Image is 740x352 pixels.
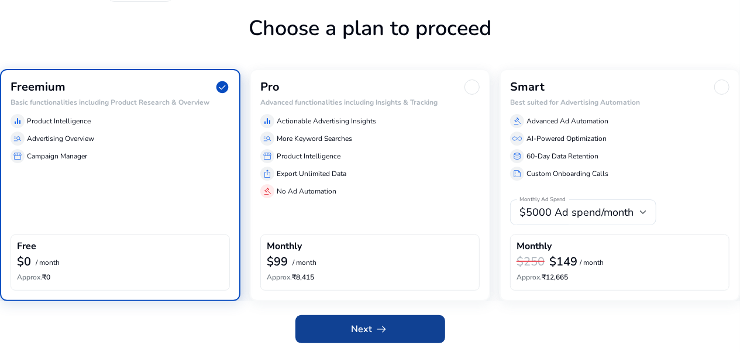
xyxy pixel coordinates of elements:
[215,80,230,95] span: check_circle
[17,273,223,281] h6: ₹0
[267,254,288,270] b: $99
[510,98,729,106] h6: Best suited for Advertising Automation
[11,98,230,106] h6: Basic functionalities including Product Research & Overview
[27,151,87,161] p: Campaign Manager
[27,116,91,126] p: Product Intelligence
[277,116,376,126] p: Actionable Advertising Insights
[517,255,545,269] h3: $250
[263,134,272,143] span: manage_search
[580,259,604,267] p: / month
[260,98,480,106] h6: Advanced functionalities including Insights & Tracking
[263,116,272,126] span: equalizer
[526,168,608,179] p: Custom Onboarding Calls
[27,133,94,144] p: Advertising Overview
[17,254,31,270] b: $0
[352,322,389,336] span: Next
[512,134,522,143] span: all_inclusive
[17,272,42,282] span: Approx.
[526,116,608,126] p: Advanced Ad Automation
[277,133,352,144] p: More Keyword Searches
[11,80,66,94] h3: Freemium
[267,273,473,281] h6: ₹8,415
[517,241,552,252] h4: Monthly
[519,196,566,204] mat-label: Monthly Ad Spend
[517,272,542,282] span: Approx.
[13,116,22,126] span: equalizer
[375,322,389,336] span: arrow_right_alt
[263,151,272,161] span: storefront
[267,241,302,252] h4: Monthly
[549,254,577,270] b: $149
[13,134,22,143] span: manage_search
[512,116,522,126] span: gavel
[277,168,346,179] p: Export Unlimited Data
[526,151,598,161] p: 60-Day Data Retention
[519,205,634,219] span: $5000 Ad spend/month
[263,169,272,178] span: ios_share
[277,186,336,196] p: No Ad Automation
[517,273,723,281] h6: ₹12,665
[36,259,60,267] p: / month
[292,259,316,267] p: / month
[512,169,522,178] span: summarize
[526,133,607,144] p: AI-Powered Optimization
[13,151,22,161] span: storefront
[260,80,280,94] h3: Pro
[295,315,445,343] button: Nextarrow_right_alt
[510,80,545,94] h3: Smart
[267,272,292,282] span: Approx.
[512,151,522,161] span: database
[263,187,272,196] span: gavel
[277,151,340,161] p: Product Intelligence
[17,241,36,252] h4: Free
